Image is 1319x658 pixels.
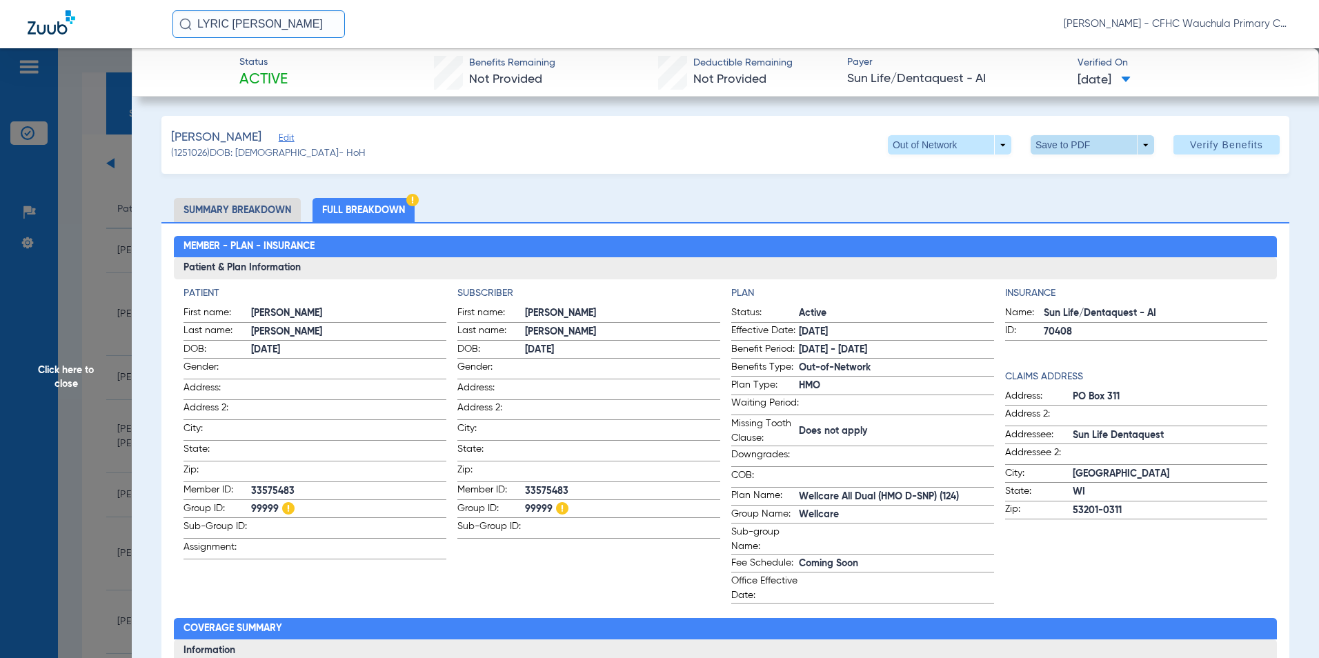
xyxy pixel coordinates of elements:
span: Active [799,306,994,321]
h4: Subscriber [457,286,720,301]
span: Waiting Period: [731,396,799,415]
span: Status: [731,306,799,322]
span: Group Name: [731,507,799,524]
span: [DATE] [525,343,720,357]
span: Address: [1005,389,1073,406]
img: Zuub Logo [28,10,75,34]
img: Search Icon [179,18,192,30]
span: HMO [799,379,994,393]
span: Gender: [184,360,251,379]
span: [PERSON_NAME] [251,306,446,321]
span: Address 2: [1005,407,1073,426]
h4: Plan [731,286,994,301]
button: Verify Benefits [1173,135,1280,154]
span: Coming Soon [799,557,994,571]
span: City: [457,421,525,440]
span: Zip: [184,463,251,481]
span: Benefits Type: [731,360,799,377]
img: Hazard [406,194,419,206]
span: [GEOGRAPHIC_DATA] [1073,467,1268,481]
img: Hazard [282,502,295,515]
span: COB: [731,468,799,487]
span: 33575483 [251,484,446,499]
span: City: [1005,466,1073,483]
span: Sun Life Dentaquest [1073,428,1268,443]
span: State: [457,442,525,461]
span: Addressee 2: [1005,446,1073,464]
span: DOB: [184,342,251,359]
span: Benefits Remaining [469,56,555,70]
span: [DATE] [799,325,994,339]
span: Wellcare [799,508,994,522]
span: Address 2: [184,401,251,419]
span: Addressee: [1005,428,1073,444]
span: Address: [457,381,525,399]
button: Save to PDF [1031,135,1154,154]
span: Benefit Period: [731,342,799,359]
span: Address: [184,381,251,399]
span: ID: [1005,323,1044,340]
img: Hazard [556,502,568,515]
span: 70408 [1044,325,1268,339]
li: Full Breakdown [313,198,415,222]
span: Deductible Remaining [693,56,793,70]
span: Wellcare All Dual (HMO D-SNP) (124) [799,490,994,504]
iframe: Chat Widget [1250,592,1319,658]
span: PO Box 311 [1073,390,1268,404]
span: Downgrades: [731,448,799,466]
span: Status [239,55,288,70]
span: Sub-Group ID: [184,519,251,538]
span: State: [184,442,251,461]
span: [PERSON_NAME] [525,306,720,321]
h4: Patient [184,286,446,301]
span: [PERSON_NAME] [525,325,720,339]
span: [PERSON_NAME] [171,129,261,146]
span: [DATE] [1078,72,1131,89]
span: Fee Schedule: [731,556,799,572]
span: Office Effective Date: [731,574,799,603]
span: 99999 [251,502,446,517]
span: WI [1073,485,1268,499]
span: State: [1005,484,1073,501]
span: Last name: [184,323,251,340]
h4: Insurance [1005,286,1268,301]
span: Group ID: [457,501,525,518]
span: DOB: [457,342,525,359]
span: Payer [847,55,1066,70]
span: Member ID: [184,483,251,499]
span: Gender: [457,360,525,379]
span: [PERSON_NAME] - CFHC Wauchula Primary Care Dental [1064,17,1291,31]
span: (1251026) DOB: [DEMOGRAPHIC_DATA] - HoH [171,146,366,161]
span: 99999 [525,502,720,517]
span: Name: [1005,306,1044,322]
span: 53201-0311 [1073,504,1268,518]
span: First name: [457,306,525,322]
h2: Member - Plan - Insurance [174,236,1278,258]
span: [PERSON_NAME] [251,325,446,339]
span: Does not apply [799,424,994,439]
span: Not Provided [693,73,766,86]
span: Plan Name: [731,488,799,505]
span: Sun Life/Dentaquest - AI [1044,306,1268,321]
span: Assignment: [184,540,251,559]
span: City: [184,421,251,440]
span: Sub-group Name: [731,525,799,554]
span: Last name: [457,323,525,340]
input: Search for patients [172,10,345,38]
app-breakdown-title: Claims Address [1005,370,1268,384]
span: First name: [184,306,251,322]
span: Out-of-Network [799,361,994,375]
li: Summary Breakdown [174,198,301,222]
h3: Patient & Plan Information [174,257,1278,279]
button: Out of Network [888,135,1011,154]
h2: Coverage Summary [174,618,1278,640]
span: Missing Tooth Clause: [731,417,799,446]
span: Active [239,70,288,90]
span: [DATE] - [DATE] [799,343,994,357]
span: Effective Date: [731,323,799,340]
